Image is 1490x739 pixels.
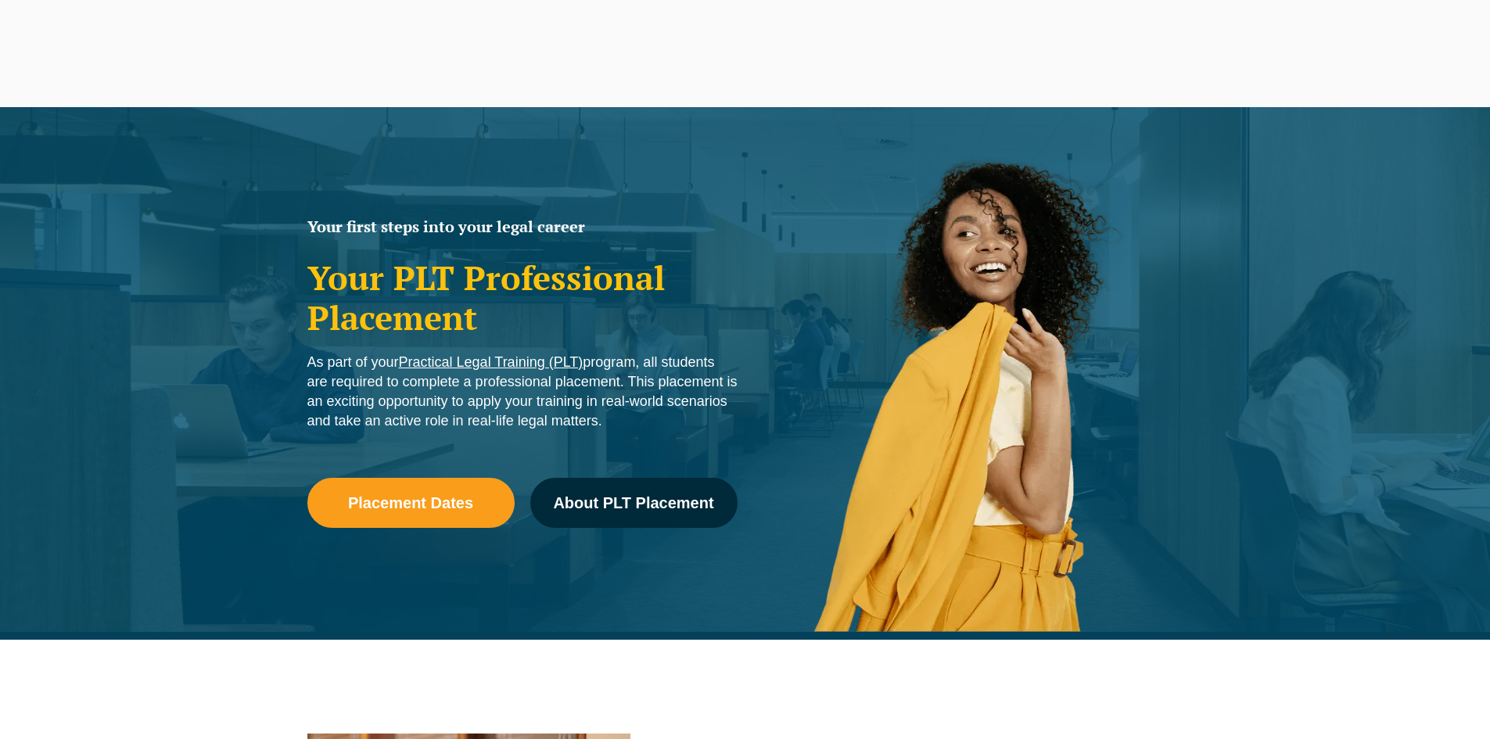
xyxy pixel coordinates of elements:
a: About PLT Placement [530,478,738,528]
h1: Your PLT Professional Placement [307,258,738,337]
a: Placement Dates [307,478,515,528]
h2: Your first steps into your legal career [307,219,738,235]
span: Placement Dates [348,495,473,511]
span: As part of your program, all students are required to complete a professional placement. This pla... [307,354,738,429]
a: Practical Legal Training (PLT) [399,354,583,370]
span: About PLT Placement [553,495,713,511]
